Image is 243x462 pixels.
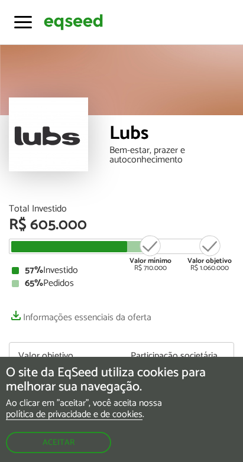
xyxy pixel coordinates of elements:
div: Total Investido [9,204,234,214]
div: R$ 605.000 [9,217,234,233]
strong: 57% [25,262,43,278]
div: Participação societária [131,352,225,361]
div: Bem-estar, prazer e autoconhecimento [109,146,234,165]
button: Aceitar [6,432,111,453]
a: política de privacidade e de cookies [6,410,142,420]
div: Pedidos [12,279,231,288]
div: R$ 1.060.000 [187,234,232,272]
strong: Valor mínimo [129,255,171,266]
p: Ao clicar em "aceitar", você aceita nossa . [6,398,236,420]
div: Investido [12,266,231,275]
div: Lubs [109,124,234,146]
a: Informações essenciais da oferta [9,306,151,323]
h5: O site da EqSeed utiliza cookies para melhorar sua navegação. [6,366,236,394]
div: Valor objetivo [18,352,113,361]
img: EqSeed [44,12,103,32]
div: R$ 710.000 [128,234,173,272]
strong: 65% [25,275,43,291]
strong: Valor objetivo [187,255,232,266]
